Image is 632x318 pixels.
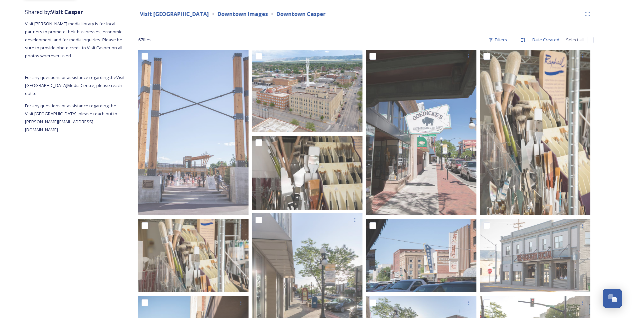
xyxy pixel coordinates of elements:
button: Open Chat [603,289,622,308]
img: Goedickes 1.jpg [366,50,476,215]
div: Filters [485,33,510,46]
span: For any questions or assistance regarding the Visit [GEOGRAPHIC_DATA] Media Centre, please reach ... [25,74,125,96]
div: Date Created [529,33,563,46]
strong: Visit [GEOGRAPHIC_DATA] [140,10,209,18]
span: Visit [PERSON_NAME] media library is for local partners to promote their businesses, economic dev... [25,21,123,59]
img: Goedickes 2.jpg [480,50,590,215]
img: Goedickes 3.jpg [138,219,249,293]
img: Downtown Casper 8.jpg [480,219,590,293]
strong: Visit Casper [51,8,83,16]
img: Downtown Casper 3.jpg [252,50,362,132]
strong: Downtown Casper [277,10,325,18]
span: For any questions or assistance regarding the Visit [GEOGRAPHIC_DATA], please reach out to [PERSO... [25,103,118,133]
img: Downtown Casper 47.jpg [138,50,249,215]
span: 67 file s [138,37,152,43]
img: Goedickes 4.jpg [252,136,362,210]
strong: Downtown Images [218,10,268,18]
span: Shared by: [25,8,83,16]
img: Downtown Casper 7.jpg [366,219,476,293]
span: Select all [566,37,584,43]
